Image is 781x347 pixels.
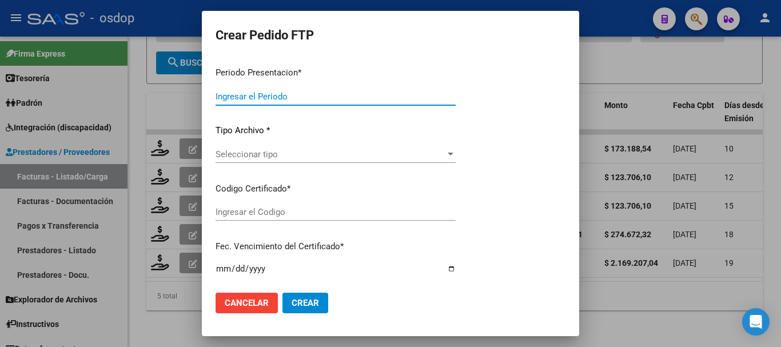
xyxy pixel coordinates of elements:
[225,298,269,308] span: Cancelar
[216,66,456,79] p: Periodo Presentacion
[216,124,456,137] p: Tipo Archivo *
[216,182,456,196] p: Codigo Certificado
[216,149,445,159] span: Seleccionar tipo
[216,25,565,46] h2: Crear Pedido FTP
[216,293,278,313] button: Cancelar
[742,308,770,336] div: Open Intercom Messenger
[216,240,456,253] p: Fec. Vencimiento del Certificado
[292,298,319,308] span: Crear
[282,293,328,313] button: Crear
